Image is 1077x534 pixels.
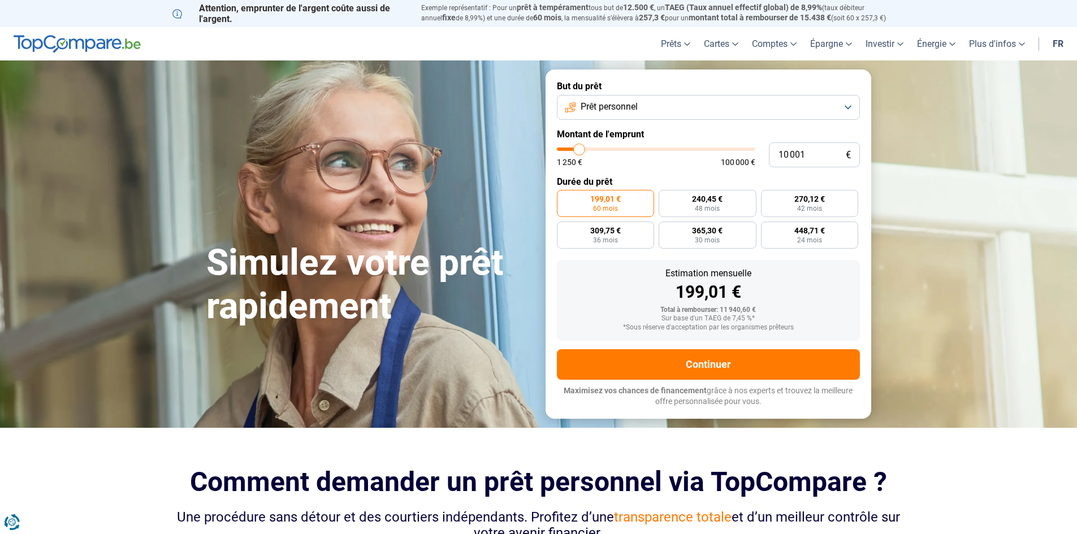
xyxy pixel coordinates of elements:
span: TAEG (Taux annuel effectif global) de 8,99% [665,3,822,12]
span: 30 mois [695,237,720,244]
a: Épargne [803,27,859,60]
span: 100 000 € [721,158,755,166]
button: Prêt personnel [557,95,860,120]
div: Sur base d'un TAEG de 7,45 %* [566,315,851,323]
a: Comptes [745,27,803,60]
p: grâce à nos experts et trouvez la meilleure offre personnalisée pour vous. [557,385,860,407]
p: Attention, emprunter de l'argent coûte aussi de l'argent. [172,3,408,24]
span: 240,45 € [692,195,723,203]
span: 42 mois [797,205,822,212]
a: Énergie [910,27,962,60]
span: 60 mois [533,13,561,22]
div: 199,01 € [566,284,851,301]
label: But du prêt [557,81,860,92]
button: Continuer [557,349,860,380]
div: *Sous réserve d'acceptation par les organismes prêteurs [566,324,851,332]
span: 24 mois [797,237,822,244]
span: fixe [442,13,456,22]
a: Investir [859,27,910,60]
span: 199,01 € [590,195,621,203]
span: 12.500 € [623,3,654,12]
span: 1 250 € [557,158,582,166]
h2: Comment demander un prêt personnel via TopCompare ? [172,466,905,497]
div: Total à rembourser: 11 940,60 € [566,306,851,314]
span: 270,12 € [794,195,825,203]
span: 60 mois [593,205,618,212]
span: prêt à tempérament [517,3,589,12]
a: Plus d'infos [962,27,1032,60]
a: fr [1046,27,1070,60]
label: Montant de l'emprunt [557,129,860,140]
label: Durée du prêt [557,176,860,187]
div: Estimation mensuelle [566,269,851,278]
span: 36 mois [593,237,618,244]
span: 365,30 € [692,227,723,235]
a: Cartes [697,27,745,60]
p: Exemple représentatif : Pour un tous but de , un (taux débiteur annuel de 8,99%) et une durée de ... [421,3,905,23]
span: 48 mois [695,205,720,212]
span: montant total à rembourser de 15.438 € [689,13,831,22]
span: 309,75 € [590,227,621,235]
span: transparence totale [614,509,732,525]
img: TopCompare [14,35,141,53]
span: € [846,150,851,160]
span: Prêt personnel [581,101,638,113]
span: 448,71 € [794,227,825,235]
h1: Simulez votre prêt rapidement [206,241,532,328]
span: 257,3 € [639,13,665,22]
span: Maximisez vos chances de financement [564,386,707,395]
a: Prêts [654,27,697,60]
